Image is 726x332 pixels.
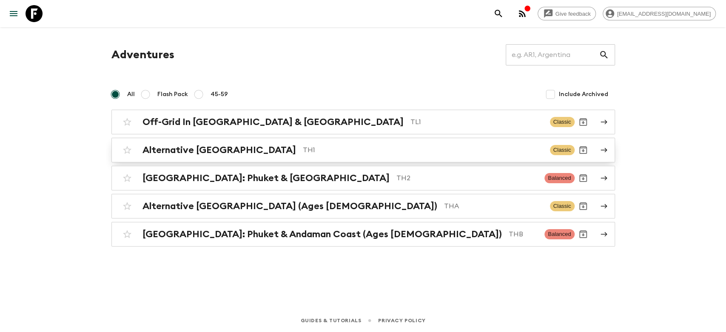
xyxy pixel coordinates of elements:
span: 45-59 [211,90,228,99]
button: Archive [575,226,592,243]
span: Classic [550,145,575,155]
span: Flash Pack [157,90,188,99]
span: Include Archived [559,90,608,99]
a: Alternative [GEOGRAPHIC_DATA]TH1ClassicArchive [111,138,615,162]
h2: Alternative [GEOGRAPHIC_DATA] (Ages [DEMOGRAPHIC_DATA]) [142,201,437,212]
a: [GEOGRAPHIC_DATA]: Phuket & Andaman Coast (Ages [DEMOGRAPHIC_DATA])THBBalancedArchive [111,222,615,247]
h1: Adventures [111,46,174,63]
button: Archive [575,142,592,159]
a: [GEOGRAPHIC_DATA]: Phuket & [GEOGRAPHIC_DATA]TH2BalancedArchive [111,166,615,190]
h2: [GEOGRAPHIC_DATA]: Phuket & [GEOGRAPHIC_DATA] [142,173,390,184]
span: Classic [550,201,575,211]
button: Archive [575,114,592,131]
span: All [127,90,135,99]
span: Balanced [544,173,574,183]
p: TH1 [303,145,543,155]
h2: [GEOGRAPHIC_DATA]: Phuket & Andaman Coast (Ages [DEMOGRAPHIC_DATA]) [142,229,502,240]
span: [EMAIL_ADDRESS][DOMAIN_NAME] [612,11,715,17]
h2: Off-Grid In [GEOGRAPHIC_DATA] & [GEOGRAPHIC_DATA] [142,116,404,128]
button: Archive [575,198,592,215]
a: Guides & Tutorials [300,316,361,325]
p: TL1 [410,117,543,127]
a: Privacy Policy [378,316,425,325]
span: Balanced [544,229,574,239]
p: TH2 [396,173,538,183]
p: THB [509,229,538,239]
button: Archive [575,170,592,187]
p: THA [444,201,543,211]
a: Alternative [GEOGRAPHIC_DATA] (Ages [DEMOGRAPHIC_DATA])THAClassicArchive [111,194,615,218]
button: menu [5,5,22,22]
h2: Alternative [GEOGRAPHIC_DATA] [142,145,296,156]
input: e.g. AR1, Argentina [506,43,599,67]
span: Give feedback [551,11,595,17]
div: [EMAIL_ADDRESS][DOMAIN_NAME] [603,7,716,20]
button: search adventures [490,5,507,22]
a: Off-Grid In [GEOGRAPHIC_DATA] & [GEOGRAPHIC_DATA]TL1ClassicArchive [111,110,615,134]
a: Give feedback [538,7,596,20]
span: Classic [550,117,575,127]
